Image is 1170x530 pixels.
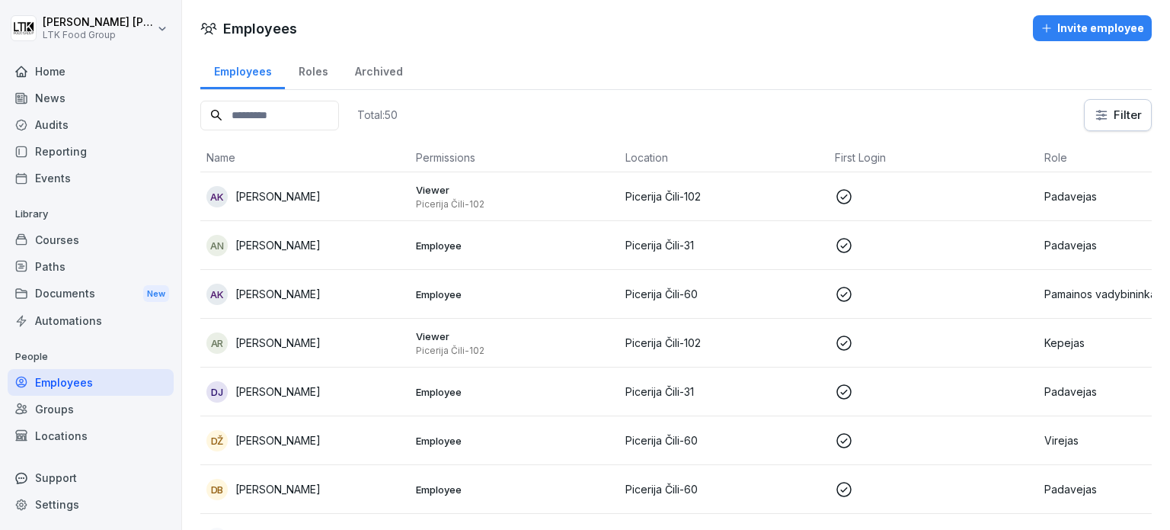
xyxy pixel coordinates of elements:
p: LTK Food Group [43,30,154,40]
a: Employees [200,50,285,89]
p: Picerija Čili-31 [625,237,823,253]
th: Name [200,143,410,172]
p: [PERSON_NAME] [235,432,321,448]
a: Archived [341,50,416,89]
button: Filter [1085,100,1151,130]
div: DJ [206,381,228,403]
div: Invite employee [1041,20,1144,37]
div: AK [206,186,228,207]
p: [PERSON_NAME] [235,384,321,400]
a: News [8,85,174,111]
a: Events [8,165,174,191]
div: DŽ [206,430,228,451]
th: First Login [829,143,1038,172]
p: Employee [416,287,613,301]
h1: Employees [223,18,297,39]
p: Employee [416,239,613,252]
p: Viewer [416,329,613,343]
div: AN [206,235,228,256]
div: AK [206,284,228,305]
a: Reporting [8,138,174,165]
a: Locations [8,422,174,449]
p: Employee [416,385,613,399]
p: Total: 50 [357,108,398,122]
p: Picerija Čili-60 [625,432,823,448]
a: Home [8,58,174,85]
a: Settings [8,491,174,518]
p: [PERSON_NAME] [235,481,321,497]
p: [PERSON_NAME] [235,188,321,204]
a: Paths [8,253,174,280]
p: Picerija Čili-31 [625,384,823,400]
p: [PERSON_NAME] [PERSON_NAME] [43,16,154,29]
a: Courses [8,226,174,253]
a: Groups [8,396,174,422]
a: Roles [285,50,341,89]
a: Automations [8,307,174,334]
div: DB [206,479,228,500]
p: People [8,345,174,369]
p: Picerija Čili-60 [625,481,823,497]
th: Location [619,143,829,172]
a: DocumentsNew [8,280,174,308]
p: Employee [416,483,613,496]
p: [PERSON_NAME] [235,286,321,302]
p: Picerija Čili-102 [625,188,823,204]
th: Permissions [410,143,619,172]
p: Viewer [416,183,613,197]
div: Filter [1094,108,1142,123]
button: Invite employee [1033,15,1152,41]
p: Picerija Čili-102 [625,335,823,351]
div: Support [8,464,174,491]
div: AR [206,332,228,354]
a: Employees [8,369,174,396]
p: Picerija Čili-102 [416,345,613,357]
p: Library [8,202,174,226]
div: New [143,285,169,303]
p: [PERSON_NAME] [235,237,321,253]
a: Audits [8,111,174,138]
p: Picerija Čili-102 [416,198,613,210]
div: Documents [8,280,174,308]
p: Employee [416,434,613,448]
p: [PERSON_NAME] [235,335,321,351]
p: Picerija Čili-60 [625,286,823,302]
